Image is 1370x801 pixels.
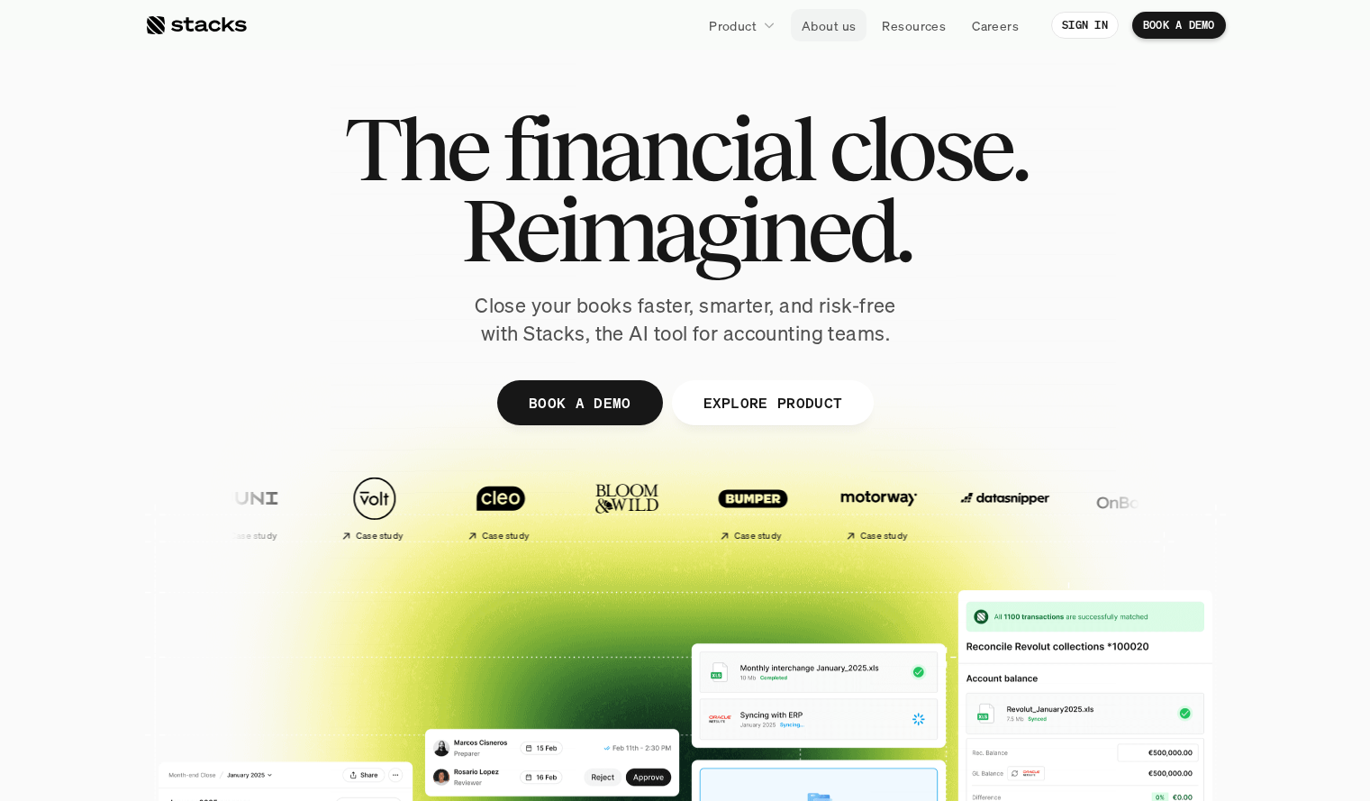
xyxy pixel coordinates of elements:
[972,16,1019,35] p: Careers
[732,531,780,542] h2: Case study
[213,343,292,356] a: Privacy Policy
[961,9,1030,41] a: Careers
[671,380,874,425] a: EXPLORE PRODUCT
[480,531,528,542] h2: Case study
[1062,19,1108,32] p: SIGN IN
[460,292,911,348] p: Close your books faster, smarter, and risk-free with Stacks, the AI tool for accounting teams.
[709,16,757,35] p: Product
[1132,12,1226,39] a: BOOK A DEMO
[802,16,856,35] p: About us
[228,531,276,542] h2: Case study
[829,108,1027,189] span: close.
[528,389,631,415] p: BOOK A DEMO
[1051,12,1119,39] a: SIGN IN
[693,467,810,549] a: Case study
[496,380,662,425] a: BOOK A DEMO
[344,108,487,189] span: The
[882,16,946,35] p: Resources
[703,389,842,415] p: EXPLORE PRODUCT
[354,531,402,542] h2: Case study
[440,467,558,549] a: Case study
[188,467,305,549] a: Case study
[1143,19,1215,32] p: BOOK A DEMO
[503,108,813,189] span: financial
[791,9,866,41] a: About us
[314,467,431,549] a: Case study
[819,467,936,549] a: Case study
[858,531,906,542] h2: Case study
[871,9,957,41] a: Resources
[460,189,910,270] span: Reimagined.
